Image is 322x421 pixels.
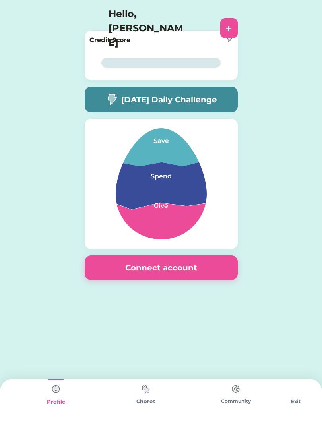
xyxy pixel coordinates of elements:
[225,22,232,34] div: +
[105,93,118,106] img: image-flash-1--flash-power-connect-charge-electricity-lightning.svg
[97,128,226,239] img: Group%201.svg
[206,50,231,75] img: yH5BAEAAAAALAAAAAABAAEAAAIBRAA7
[85,255,238,280] button: Connect account
[121,94,217,106] h5: [DATE] Daily Challenge
[288,381,304,397] img: yH5BAEAAAAALAAAAAABAAEAAAIBRAA7
[228,381,244,397] img: type%3Dchores%2C%20state%3Ddefault.svg
[281,398,311,405] div: Exit
[11,398,101,406] div: Profile
[109,7,188,50] h4: Hello, [PERSON_NAME]
[101,398,191,406] div: Chores
[121,201,201,210] h6: Give
[138,381,154,397] img: type%3Dchores%2C%20state%3Ddefault.svg
[121,136,201,146] h6: Save
[121,172,201,181] h6: Spend
[191,398,281,405] div: Community
[48,381,64,397] img: type%3Dchores%2C%20state%3Ddefault.svg
[85,19,102,37] img: yH5BAEAAAAALAAAAAABAAEAAAIBRAA7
